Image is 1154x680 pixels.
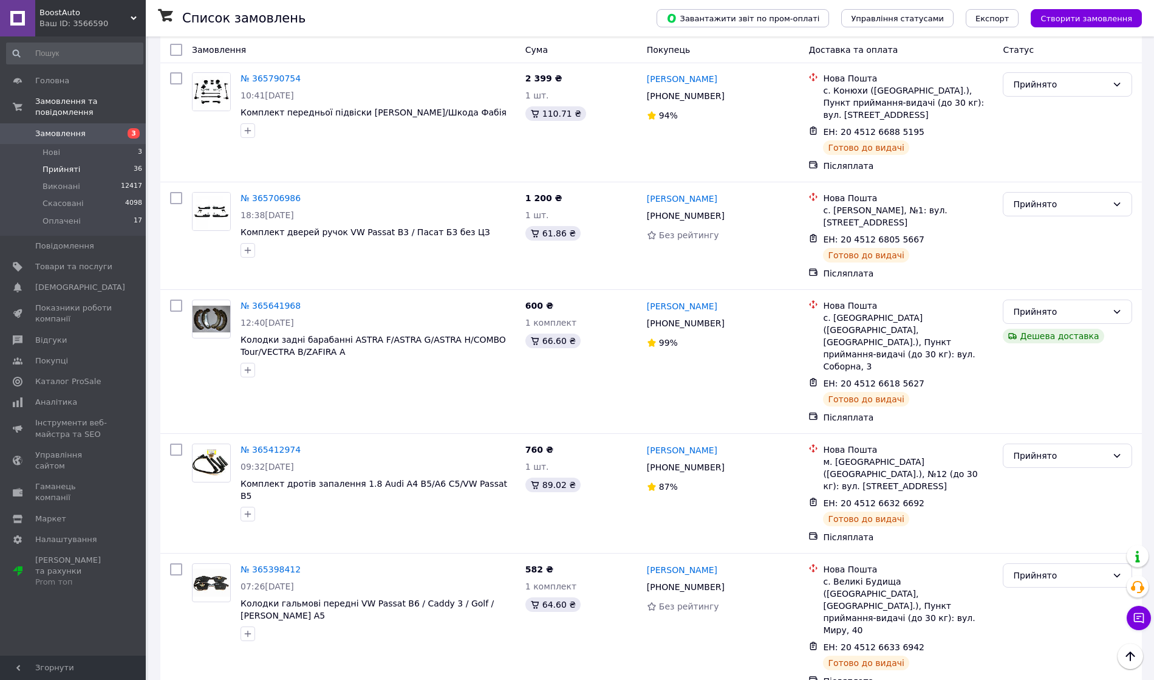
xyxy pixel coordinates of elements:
[1003,329,1104,343] div: Дешева доставка
[39,7,131,18] span: BoostAuto
[808,45,898,55] span: Доставка та оплата
[659,482,678,492] span: 87%
[525,334,581,348] div: 66.60 ₴
[134,164,142,175] span: 36
[6,43,143,64] input: Пошук
[125,198,142,209] span: 4098
[241,108,507,117] a: Комплект передньої підвіски [PERSON_NAME]/Шкода Фабія
[659,338,678,348] span: 99%
[823,531,993,543] div: Післяплата
[647,564,717,576] a: [PERSON_NAME]
[647,45,690,55] span: Покупець
[659,602,719,611] span: Без рейтингу
[525,91,549,100] span: 1 шт.
[35,261,112,272] span: Товари та послуги
[192,563,231,602] a: Фото товару
[43,181,80,192] span: Виконані
[525,210,549,220] span: 1 шт.
[241,301,301,311] a: № 365641968
[241,91,294,100] span: 10:41[DATE]
[823,312,993,373] div: с. [GEOGRAPHIC_DATA] ([GEOGRAPHIC_DATA], [GEOGRAPHIC_DATA].), Пункт приймання-видачі (до 30 кг): ...
[657,9,829,27] button: Завантажити звіт по пром-оплаті
[35,555,112,588] span: [PERSON_NAME] та рахунки
[241,565,301,574] a: № 365398412
[823,72,993,84] div: Нова Пошта
[193,569,230,597] img: Фото товару
[43,147,60,158] span: Нові
[35,303,112,325] span: Показники роботи компанії
[35,417,112,439] span: Інструменти веб-майстра та SEO
[823,127,924,137] span: ЕН: 20 4512 6688 5195
[1013,449,1107,462] div: Прийнято
[241,227,490,237] a: Комплект дверей ручок VW Passat B3 / Пасат Б3 без ЦЗ
[241,335,506,357] a: Колодки задні барабанні ASTRA F/ASTRA G/ASTRA H/COMBO Tour/VECTRA B/ZAFIRA A
[823,563,993,575] div: Нова Пошта
[35,75,69,86] span: Головна
[659,111,678,120] span: 94%
[525,597,581,612] div: 64.60 ₴
[525,193,562,203] span: 1 200 ₴
[823,642,924,652] span: ЕН: 20 4512 6633 6942
[35,577,112,588] div: Prom топ
[525,226,581,241] div: 61.86 ₴
[182,11,306,26] h1: Список замовлень
[1019,13,1142,22] a: Створити замовлення
[35,481,112,503] span: Гаманець компанії
[823,140,909,155] div: Готово до видачі
[193,449,230,478] img: Фото товару
[192,45,246,55] span: Замовлення
[1013,569,1107,582] div: Прийнято
[35,335,67,346] span: Відгуки
[138,147,142,158] span: 3
[525,445,553,455] span: 760 ₴
[823,192,993,204] div: Нова Пошта
[43,198,84,209] span: Скасовані
[241,318,294,328] span: 12:40[DATE]
[1013,305,1107,318] div: Прийнято
[823,160,993,172] div: Післяплата
[192,444,231,483] a: Фото товару
[35,241,94,252] span: Повідомлення
[525,478,581,492] div: 89.02 ₴
[192,72,231,111] a: Фото товару
[525,318,576,328] span: 1 комплект
[1013,197,1107,211] div: Прийнято
[525,582,576,591] span: 1 комплект
[241,479,507,501] a: Комплект дротів запалення 1.8 Audi A4 B5/A6 C5/VW Passat B5
[193,193,230,230] img: Фото товару
[525,74,562,83] span: 2 399 ₴
[647,73,717,85] a: [PERSON_NAME]
[35,282,125,293] span: [DEMOGRAPHIC_DATA]
[35,450,112,472] span: Управління сайтом
[35,128,86,139] span: Замовлення
[1031,9,1142,27] button: Створити замовлення
[644,207,727,224] div: [PHONE_NUMBER]
[644,315,727,332] div: [PHONE_NUMBER]
[1003,45,1034,55] span: Статус
[823,456,993,492] div: м. [GEOGRAPHIC_DATA] ([GEOGRAPHIC_DATA].), №12 (до 30 кг): вул. [STREET_ADDRESS]
[823,204,993,228] div: с. [PERSON_NAME], №1: вул. [STREET_ADDRESS]
[823,411,993,424] div: Післяплата
[666,13,819,24] span: Завантажити звіт по пром-оплаті
[43,216,81,227] span: Оплачені
[193,306,230,332] img: Фото товару
[823,444,993,456] div: Нова Пошта
[975,14,1009,23] span: Експорт
[241,599,494,620] a: Колодки гальмові передні VW Passat B6 / Caddy 3 / Golf / [PERSON_NAME] A5
[241,193,301,203] a: № 365706986
[192,192,231,231] a: Фото товару
[1118,644,1143,669] button: Наверх
[35,96,146,118] span: Замовлення та повідомлення
[647,300,717,312] a: [PERSON_NAME]
[823,498,924,508] span: ЕН: 20 4512 6632 6692
[823,656,909,670] div: Готово до видачі
[128,128,140,139] span: 3
[966,9,1019,27] button: Експорт
[647,193,717,205] a: [PERSON_NAME]
[525,106,586,121] div: 110.71 ₴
